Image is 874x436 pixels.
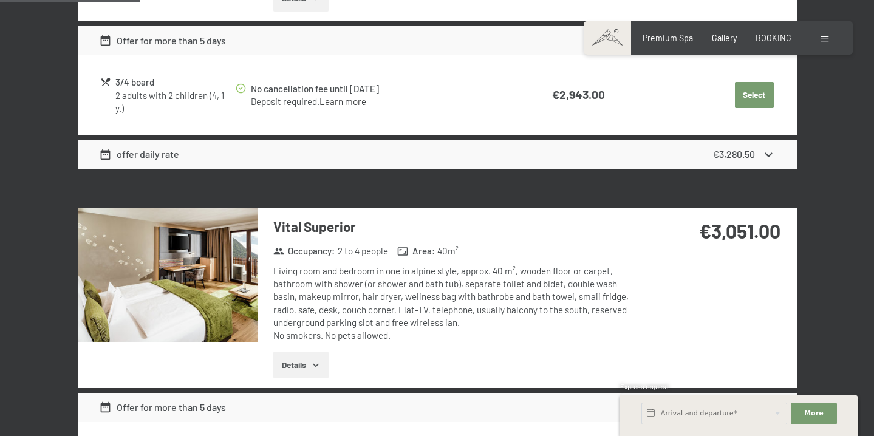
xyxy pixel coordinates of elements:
[735,82,774,109] button: Select
[756,33,791,43] a: BOOKING
[99,33,226,48] div: Offer for more than 5 days
[791,403,837,424] button: More
[78,208,258,342] img: mss_renderimg.php
[99,400,226,415] div: Offer for more than 5 days
[273,352,329,378] button: Details
[78,140,797,169] div: offer daily rate€3,280.50
[338,245,388,257] span: 2 to 4 people
[273,265,635,342] div: Living room and bedroom in one in alpine style, approx. 40 m², wooden floor or carpet, bathroom w...
[319,96,366,107] a: Learn more
[643,33,693,43] a: Premium Spa
[620,383,669,390] span: Express request
[552,87,605,101] strong: €2,943.00
[699,219,780,242] strong: €3,051.00
[115,89,234,115] div: 2 adults with 2 children (4, 1 y.)
[712,33,737,43] a: Gallery
[115,75,234,89] div: 3/4 board
[78,26,797,55] div: Offer for more than 5 days€2,943.00
[273,217,635,236] h3: Vital Superior
[251,95,504,108] div: Deposit required.
[99,147,179,162] div: offer daily rate
[273,245,335,257] strong: Occupancy :
[804,409,824,418] span: More
[713,148,755,160] strong: €3,280.50
[78,393,797,422] div: Offer for more than 5 days€3,051.00
[397,245,435,257] strong: Area :
[251,82,504,96] div: No cancellation fee until [DATE]
[437,245,459,257] span: 40 m²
